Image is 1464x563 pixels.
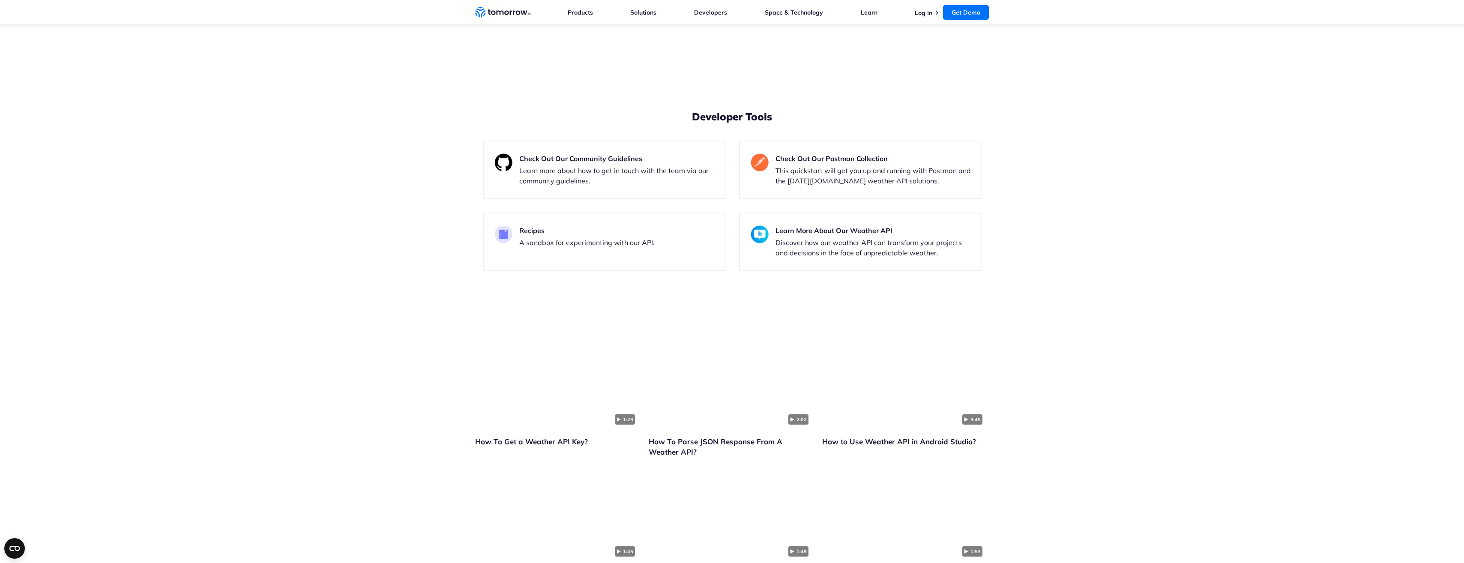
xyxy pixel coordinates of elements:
[822,339,989,429] a: Click to watch the testimonial, How to Use Weather API in Android Studio?
[822,437,989,447] p: How to Use Weather API in Android Studio?
[483,110,982,123] h2: Developer Tools
[739,213,982,271] a: Learn More About Our Weather API Discover how our weather API can transform your projects and dec...
[765,9,823,16] a: Space & Technology
[483,141,725,199] a: Check Out Our Community Guidelines Learn more about how to get in touch with the team via our com...
[962,546,982,557] span: 1:53
[649,471,815,561] a: Click to watch the testimonial, How to Get Historical Weather Data From an API?
[775,153,974,164] h3: Check Out Our Postman Collection
[739,141,982,199] a: Check Out Our Postman Collection This quickstart will get you up and running with Postman and the...
[649,471,815,561] img: video thumbnail
[775,225,974,236] h3: Learn More About Our Weather API
[475,6,531,19] a: Home link
[630,9,656,16] a: Solutions
[649,437,815,457] p: How To Parse JSON Response From A Weather API?
[568,9,593,16] a: Products
[615,546,635,557] span: 1:45
[475,339,642,429] a: Click to watch the testimonial, How To Get a Weather API Key?
[915,9,932,17] a: Log In
[788,546,808,557] span: 1:49
[775,237,974,258] p: Discover how our weather API can transform your projects and decisions in the face of unpredictab...
[519,165,718,186] p: Learn more about how to get in touch with the team via our community guidelines.
[475,471,642,561] a: Click to watch the testimonial, How to Fetch Weather API in JavaScript?
[822,339,989,429] img: video thumbnail
[475,471,642,561] img: video thumbnail
[483,213,725,271] a: Recipes A sandbox for experimenting with our API.
[788,414,808,425] span: 2:02
[943,5,989,20] a: Get Demo
[475,339,642,429] img: video thumbnail
[861,9,877,16] a: Learn
[822,471,989,561] img: video thumbnail
[775,165,974,186] p: This quickstart will get you up and running with Postman and the [DATE][DOMAIN_NAME] weather API ...
[519,153,718,164] h3: Check Out Our Community Guidelines
[615,414,635,425] span: 1:23
[475,437,642,447] p: How To Get a Weather API Key?
[822,471,989,561] a: Click to watch the testimonial, How To Use A Weather API?
[694,9,727,16] a: Developers
[519,225,655,236] h3: Recipes
[649,339,815,429] a: Click to watch the testimonial, How To Parse JSON Response From A Weather API?
[4,538,25,559] button: Open CMP widget
[962,414,982,425] span: 3:45
[649,339,815,429] img: video thumbnail
[519,237,655,248] p: A sandbox for experimenting with our API.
